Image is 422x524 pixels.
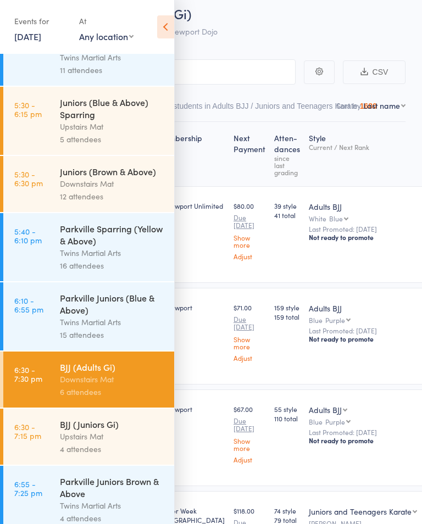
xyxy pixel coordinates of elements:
div: Any location [79,30,134,42]
span: 159 style [274,303,300,312]
a: 6:30 -7:15 pmBJJ (Juniors Gi)Upstairs Mat4 attendees [3,409,174,465]
div: Adults BJJ [309,404,342,415]
div: 6 attendees [60,386,165,398]
time: 6:30 - 7:30 pm [14,365,42,383]
div: Not ready to promote [309,233,417,242]
div: Next Payment [229,127,270,181]
div: Current / Next Rank [309,143,417,150]
div: 16 attendees [60,259,165,272]
small: Last Promoted: [DATE] [309,327,417,335]
time: 6:55 - 7:25 pm [14,480,42,497]
span: 41 total [274,210,300,220]
span: 55 style [274,404,300,414]
div: $67.00 [234,404,265,463]
a: [DATE] [14,30,41,42]
time: 6:30 - 7:15 pm [14,422,41,440]
div: Juniors (Blue & Above) Sparring [60,96,165,120]
a: Show more [234,437,265,451]
a: Adjust [234,354,265,361]
span: 159 total [274,312,300,321]
small: Due [DATE] [234,214,265,230]
small: Due [DATE] [234,315,265,331]
a: Adjust [234,456,265,463]
div: Blue [309,316,417,324]
span: 39 style [274,201,300,210]
div: 5 attendees [60,133,165,146]
div: Downstairs Mat [60,373,165,386]
div: Atten­dances [270,127,304,181]
div: Twins Martial Arts [60,51,165,64]
div: Adults BJJ [309,201,417,212]
div: 4 attendees [60,443,165,455]
div: Parkville Juniors (Blue & Above) [60,292,165,316]
div: Parkville Sparring (Yellow & Above) [60,222,165,247]
div: 15 attendees [60,328,165,341]
div: Blue [329,215,343,222]
div: Style [304,127,421,181]
button: Other students in Adults BJJ / Juniors and Teenagers Karate1680 [152,96,377,121]
div: Juniors and Teenagers Karate [309,506,412,517]
div: Parkville Juniors Brown & Above [60,475,165,499]
div: Purple [325,418,345,425]
div: BJJ Newport [157,303,225,312]
a: Show more [234,336,265,350]
small: Due [DATE] [234,417,265,433]
label: Sort by [336,100,361,111]
time: 5:40 - 6:10 pm [14,227,42,244]
div: Upstairs Mat [60,430,165,443]
a: Adjust [234,253,265,260]
time: 5:30 - 6:15 pm [14,101,42,118]
div: Purple [325,316,345,324]
div: BJJ (Adults Gi) [60,361,165,373]
a: 6:30 -7:30 pmBJJ (Adults Gi)Downstairs Mat6 attendees [3,352,174,408]
div: Membership [153,127,229,181]
a: Show more [234,234,265,248]
div: Juniors (Brown & Above) [60,165,165,177]
div: since last grading [274,154,300,176]
span: 74 style [274,506,300,515]
div: Not ready to promote [309,436,417,445]
span: Newport Dojo [169,26,218,37]
div: Blue [309,418,417,425]
div: At [79,12,134,30]
div: White [309,215,417,222]
div: BJJ (Juniors Gi) [60,418,165,430]
button: CSV [343,60,406,84]
div: Upstairs Mat [60,120,165,133]
div: $80.00 [234,201,265,260]
div: Events for [14,12,68,30]
div: $71.00 [234,303,265,361]
div: Not ready to promote [309,335,417,343]
a: 5:30 -6:15 pmJuniors (Blue & Above) SparringUpstairs Mat5 attendees [3,87,174,155]
div: Adults BJJ [309,303,417,314]
span: 110 total [274,414,300,423]
div: BJJ Newport Unlimited [157,201,225,210]
time: 6:10 - 6:55 pm [14,296,43,314]
time: 5:30 - 6:30 pm [14,170,43,187]
div: Last name [363,100,400,111]
small: Last Promoted: [DATE] [309,428,417,436]
div: Twins Martial Arts [60,499,165,512]
a: 5:30 -6:30 pmJuniors (Brown & Above)Downstairs Mat12 attendees [3,156,174,212]
div: 11 attendees [60,64,165,76]
small: Last Promoted: [DATE] [309,225,417,233]
a: 5:40 -6:10 pmParkville Sparring (Yellow & Above)Twins Martial Arts16 attendees [3,213,174,281]
div: 12 attendees [60,190,165,203]
a: 6:10 -6:55 pmParkville Juniors (Blue & Above)Twins Martial Arts15 attendees [3,282,174,350]
div: BJJ Newport [157,404,225,414]
div: Twins Martial Arts [60,316,165,328]
div: Twins Martial Arts [60,247,165,259]
div: Downstairs Mat [60,177,165,190]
